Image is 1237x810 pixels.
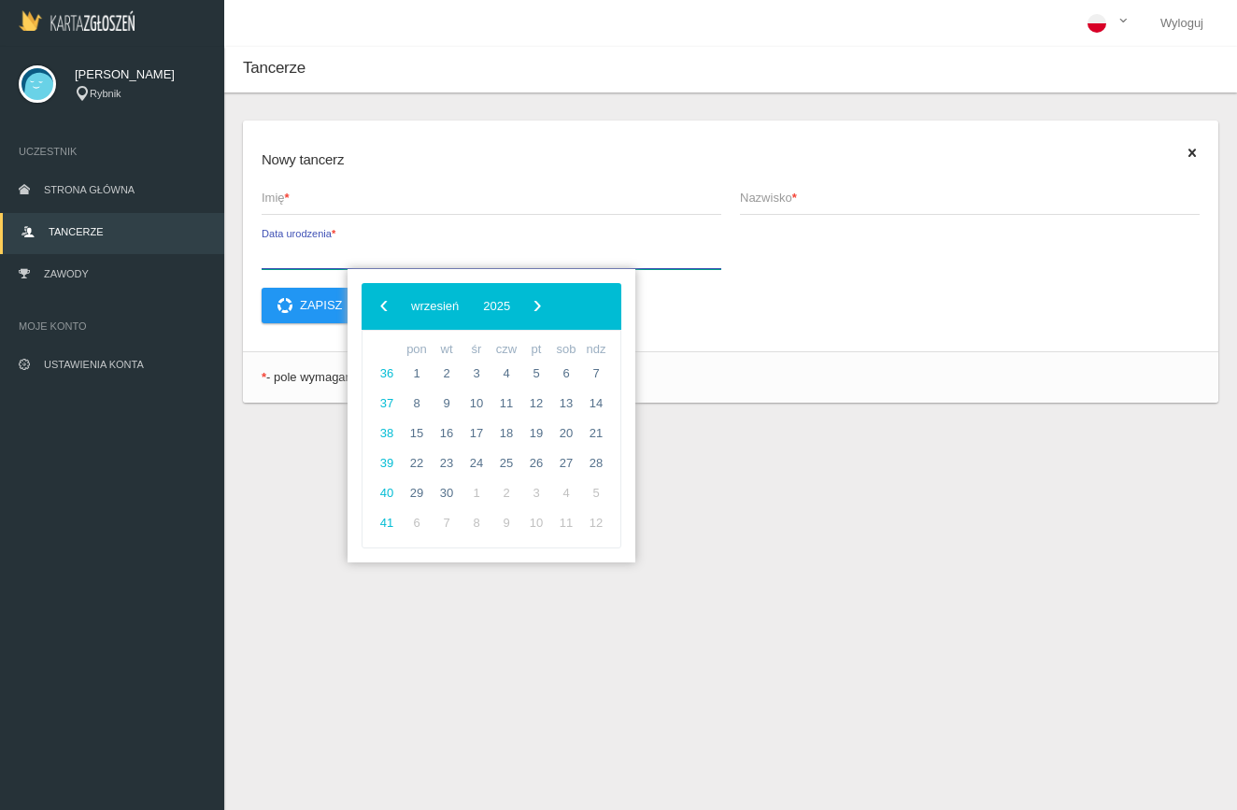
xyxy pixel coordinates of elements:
[19,65,56,103] img: svg
[432,340,462,359] th: weekday
[262,288,359,323] button: Zapisz
[399,292,471,320] button: wrzesień
[402,448,432,478] span: 22
[262,189,703,207] span: Imię
[491,508,521,538] span: 9
[372,389,402,419] span: 37
[44,184,135,195] span: Strona główna
[551,448,581,478] span: 27
[432,389,462,419] span: 9
[581,478,611,508] span: 5
[19,10,135,31] img: Logo
[740,189,1181,207] span: Nazwisko
[551,389,581,419] span: 13
[462,389,491,419] span: 10
[432,508,462,538] span: 7
[372,478,402,508] span: 40
[483,299,510,313] span: 2025
[581,359,611,389] span: 7
[75,65,206,84] span: [PERSON_NAME]
[491,359,521,389] span: 4
[348,269,635,562] bs-datepicker-container: calendar
[581,389,611,419] span: 14
[462,359,491,389] span: 3
[402,340,432,359] th: weekday
[491,389,521,419] span: 11
[402,419,432,448] span: 15
[262,227,754,243] span: Data urodzenia
[432,359,462,389] span: 2
[551,359,581,389] span: 6
[551,508,581,538] span: 11
[462,508,491,538] span: 8
[266,370,359,384] span: - pole wymagane
[19,142,206,161] span: Uczestnik
[462,448,491,478] span: 24
[432,448,462,478] span: 23
[521,340,551,359] th: weekday
[521,419,551,448] span: 19
[491,340,521,359] th: weekday
[262,149,1200,170] h6: Nowy tancerz
[581,340,611,359] th: weekday
[491,419,521,448] span: 18
[411,299,459,313] span: wrzesień
[432,478,462,508] span: 30
[581,419,611,448] span: 21
[372,419,402,448] span: 38
[49,226,103,237] span: Tancerze
[44,268,89,279] span: Zawody
[521,359,551,389] span: 5
[372,448,402,478] span: 39
[262,234,721,269] input: Data urodzenia*
[471,292,522,320] button: 2025
[740,179,1200,215] input: Nazwisko*
[372,508,402,538] span: 41
[491,478,521,508] span: 2
[491,448,521,478] span: 25
[371,292,399,320] button: ‹
[402,478,432,508] span: 29
[581,508,611,538] span: 12
[521,508,551,538] span: 10
[370,291,398,320] span: ‹
[523,291,551,320] span: ›
[551,340,581,359] th: weekday
[372,359,402,389] span: 36
[402,508,432,538] span: 6
[551,478,581,508] span: 4
[402,389,432,419] span: 8
[462,419,491,448] span: 17
[521,389,551,419] span: 12
[432,419,462,448] span: 16
[522,292,550,320] button: ›
[581,448,611,478] span: 28
[75,86,206,102] div: Rybnik
[262,179,721,215] input: Imię*
[402,359,432,389] span: 1
[243,59,306,77] span: Tancerze
[462,340,491,359] th: weekday
[44,359,144,370] span: Ustawienia konta
[521,448,551,478] span: 26
[521,478,551,508] span: 3
[371,294,550,308] bs-datepicker-navigation-view: ​ ​ ​
[19,317,206,335] span: Moje konto
[551,419,581,448] span: 20
[462,478,491,508] span: 1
